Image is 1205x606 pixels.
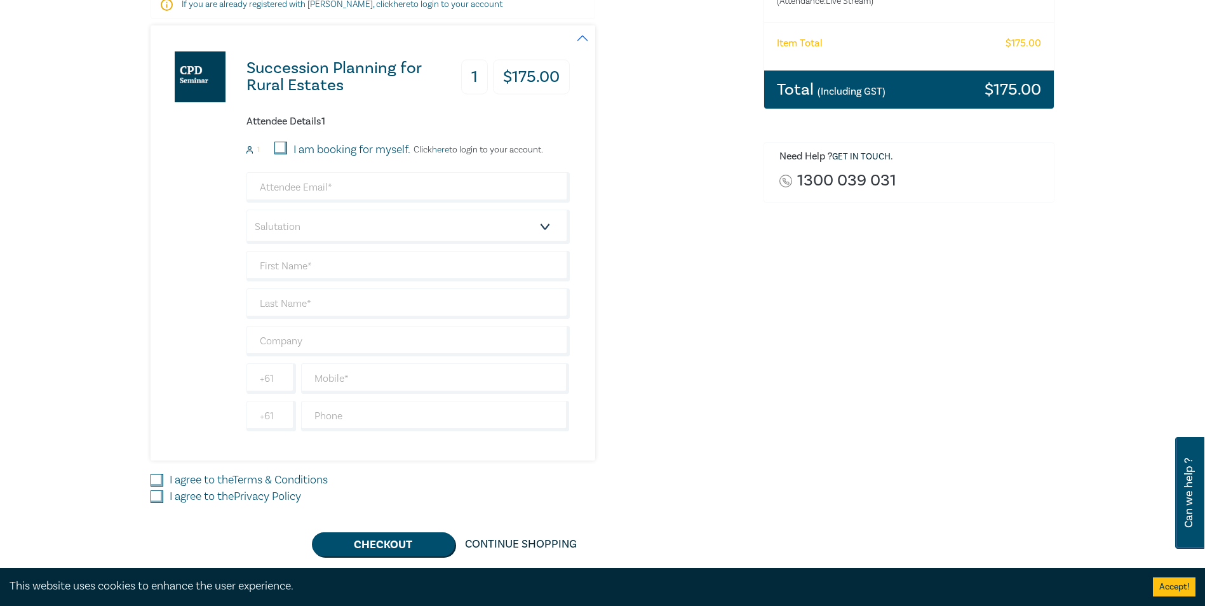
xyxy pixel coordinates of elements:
[246,172,570,203] input: Attendee Email*
[234,489,301,504] a: Privacy Policy
[312,532,455,556] button: Checkout
[818,85,885,98] small: (Including GST)
[175,51,226,102] img: Succession Planning for Rural Estates
[1006,37,1041,50] h6: $ 175.00
[246,60,455,94] h3: Succession Planning for Rural Estates
[10,578,1134,595] div: This website uses cookies to enhance the user experience.
[455,532,587,556] a: Continue Shopping
[777,37,823,50] h6: Item Total
[170,472,328,488] label: I agree to the
[246,401,296,431] input: +61
[461,60,488,95] h3: 1
[170,488,301,505] label: I agree to the
[779,151,1045,163] h6: Need Help ? .
[1183,445,1195,541] span: Can we help ?
[1153,577,1195,596] button: Accept cookies
[301,363,570,394] input: Mobile*
[246,116,570,128] h6: Attendee Details 1
[246,363,296,394] input: +61
[246,251,570,281] input: First Name*
[832,151,891,163] a: Get in touch
[232,473,328,487] a: Terms & Conditions
[246,326,570,356] input: Company
[493,60,570,95] h3: $ 175.00
[257,145,260,154] small: 1
[246,288,570,319] input: Last Name*
[797,172,896,189] a: 1300 039 031
[985,81,1041,98] h3: $ 175.00
[410,145,543,155] p: Click to login to your account.
[432,144,449,156] a: here
[293,142,410,158] label: I am booking for myself.
[301,401,570,431] input: Phone
[777,81,885,98] h3: Total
